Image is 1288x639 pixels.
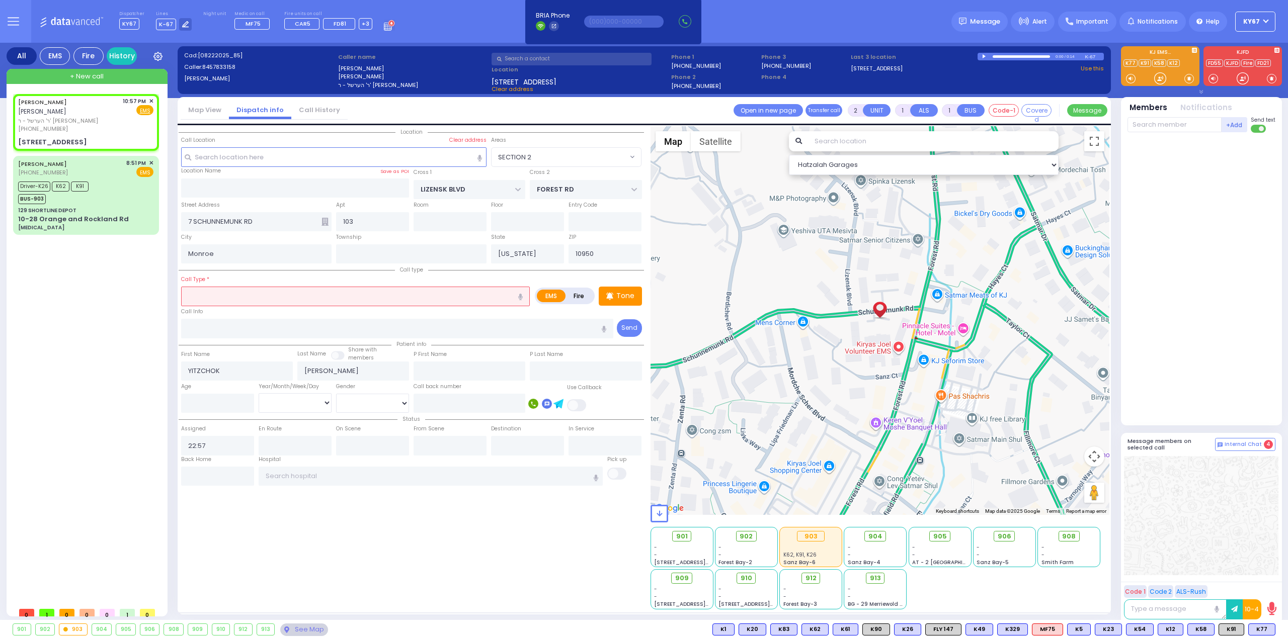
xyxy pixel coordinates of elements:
[295,20,310,28] span: CAR5
[671,82,721,89] label: [PHONE_NUMBER]
[395,128,428,136] span: Location
[491,201,503,209] label: Floor
[863,104,891,117] button: UNIT
[52,181,69,192] span: K62
[1041,551,1044,559] span: -
[1064,51,1066,62] div: /
[120,609,135,616] span: 1
[998,531,1011,541] span: 906
[691,131,741,151] button: Show satellite imagery
[912,559,987,566] span: AT - 2 [GEOGRAPHIC_DATA]
[1085,53,1104,60] div: K-67
[712,623,735,635] div: BLS
[656,131,691,151] button: Show street map
[336,425,361,433] label: On Scene
[761,73,848,81] span: Phone 4
[338,64,489,73] label: [PERSON_NAME]
[848,600,904,608] span: BG - 29 Merriewold S.
[119,18,139,30] span: KY67
[229,105,291,115] a: Dispatch info
[73,47,104,65] div: Fire
[718,585,721,593] span: -
[783,585,786,593] span: -
[184,51,335,60] label: Cad:
[654,559,749,566] span: [STREET_ADDRESS][PERSON_NAME]
[1248,623,1275,635] div: K77
[79,609,95,616] span: 0
[912,543,915,551] span: -
[957,104,985,117] button: BUS
[671,53,758,61] span: Phone 1
[1243,17,1260,26] span: KY67
[70,71,104,81] span: + New call
[18,168,68,176] span: [PHONE_NUMBER]
[1215,438,1275,451] button: Internal Chat 4
[140,107,150,115] u: EMS
[977,543,980,551] span: -
[181,308,203,316] label: Call Info
[100,609,115,616] span: 0
[1126,623,1154,635] div: BLS
[1218,442,1223,447] img: comment-alt.png
[783,551,817,559] span: K62, K91, K26
[1121,50,1199,57] label: KJ EMS...
[39,609,54,616] span: 1
[718,593,721,600] span: -
[338,81,489,89] label: ר' הערשל - ר' [PERSON_NAME]
[336,383,355,391] label: Gender
[18,214,129,224] div: 10-28 Orange and Rockland Rd
[498,152,531,162] span: SECTION 2
[1128,438,1215,451] h5: Message members on selected call
[718,551,721,559] span: -
[739,623,766,635] div: BLS
[321,218,329,226] span: Other building occupants
[848,585,851,593] span: -
[362,20,369,28] span: +3
[1206,59,1223,67] a: FD55
[1130,102,1167,114] button: Members
[149,97,153,106] span: ✕
[848,559,880,566] span: Sanz Bay-4
[449,136,487,144] label: Clear address
[492,148,627,166] span: SECTION 2
[136,167,153,177] span: EMS
[181,147,487,166] input: Search location here
[18,181,50,192] span: Driver-K26
[1084,483,1104,503] button: Drag Pegman onto the map to open Street View
[19,609,34,616] span: 0
[1055,51,1064,62] div: 0:00
[801,623,829,635] div: K62
[1180,102,1232,114] button: Notifications
[291,105,348,115] a: Call History
[1066,51,1075,62] div: 0:14
[1148,585,1173,598] button: Code 2
[933,531,947,541] span: 905
[977,559,1009,566] span: Sanz Bay-5
[1095,623,1122,635] div: K23
[181,383,191,391] label: Age
[184,74,335,83] label: [PERSON_NAME]
[395,266,428,273] span: Call type
[654,593,657,600] span: -
[740,531,753,541] span: 902
[1041,543,1044,551] span: -
[1255,59,1271,67] a: FD21
[567,384,602,392] label: Use Callback
[492,65,668,74] label: Location
[565,290,593,302] label: Fire
[119,11,144,17] label: Dispatcher
[718,543,721,551] span: -
[989,104,1019,117] button: Code-1
[1241,59,1254,67] a: Fire
[1235,12,1275,32] button: KY67
[1158,623,1183,635] div: BLS
[92,624,112,635] div: 904
[654,543,657,551] span: -
[181,276,209,284] label: Call Type *
[18,98,67,106] a: [PERSON_NAME]
[414,425,444,433] label: From Scene
[184,63,335,71] label: Caller:
[761,53,848,61] span: Phone 3
[1264,440,1273,449] span: 4
[414,350,447,358] label: P First Name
